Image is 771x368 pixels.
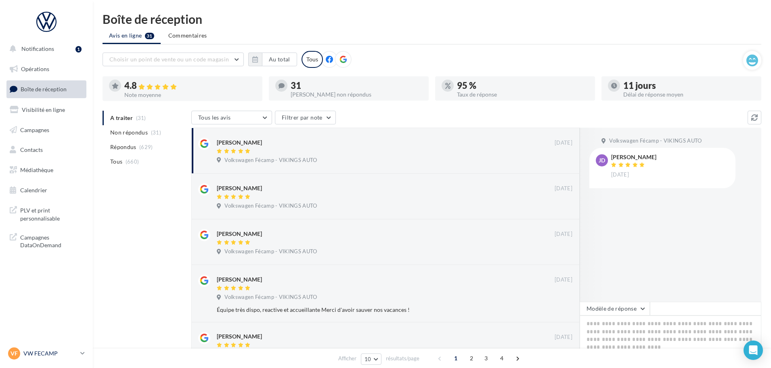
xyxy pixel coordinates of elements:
a: Médiathèque [5,162,88,179]
div: [PERSON_NAME] [611,154,656,160]
span: résultats/page [386,355,419,362]
span: Visibilité en ligne [22,106,65,113]
span: Volkswagen Fécamp - VIKINGS AUTO [224,202,317,210]
button: Tous les avis [191,111,272,124]
a: Opérations [5,61,88,78]
div: Taux de réponse [457,92,589,97]
span: Boîte de réception [21,86,67,93]
a: VF VW FECAMP [6,346,86,361]
div: Open Intercom Messenger [744,341,763,360]
div: 11 jours [623,81,755,90]
div: 1 [75,46,82,53]
button: Au total [248,53,297,66]
a: Boîte de réception [5,80,88,98]
div: [PERSON_NAME] [217,275,262,284]
div: 95 % [457,81,589,90]
span: Répondus [110,143,136,151]
span: (629) [139,144,153,150]
button: Modèle de réponse [580,302,650,315]
span: [DATE] [555,334,572,341]
span: Volkswagen Fécamp - VIKINGS AUTO [224,294,317,301]
span: Tous [110,158,122,166]
span: 1 [449,352,462,365]
span: [DATE] [611,171,629,179]
span: JD [599,156,605,164]
div: Boîte de réception [103,13,761,25]
div: [PERSON_NAME] [217,230,262,238]
button: Au total [262,53,297,66]
span: Volkswagen Fécamp - VIKINGS AUTO [609,137,702,145]
div: [PERSON_NAME] [217,332,262,341]
span: [DATE] [555,231,572,238]
span: Campagnes DataOnDemand [20,232,83,249]
span: 3 [480,352,492,365]
a: Calendrier [5,182,88,199]
span: PLV et print personnalisable [20,205,83,222]
button: Choisir un point de vente ou un code magasin [103,53,244,66]
button: Filtrer par note [275,111,336,124]
span: Calendrier [20,187,47,193]
div: [PERSON_NAME] [217,139,262,147]
a: Campagnes [5,122,88,139]
span: (31) [151,129,161,136]
p: VW FECAMP [23,349,77,357]
span: [DATE] [555,276,572,284]
div: Tous [302,51,323,68]
a: PLV et print personnalisable [5,202,88,225]
span: 2 [465,352,478,365]
div: Équipe très dispo, reactive et accueillante Merci d'avoir sauver nos vacances ! [217,306,520,314]
span: Opérations [21,65,49,72]
span: Contacts [20,146,43,153]
a: Visibilité en ligne [5,101,88,118]
div: Délai de réponse moyen [623,92,755,97]
span: Campagnes [20,126,49,133]
span: VF [10,349,18,357]
span: 4 [495,352,508,365]
a: Contacts [5,141,88,158]
span: Notifications [21,45,54,52]
div: [PERSON_NAME] [217,184,262,192]
div: [PERSON_NAME] non répondus [291,92,422,97]
span: Choisir un point de vente ou un code magasin [109,56,229,63]
span: Médiathèque [20,166,53,173]
div: 31 [291,81,422,90]
span: [DATE] [555,139,572,147]
span: (660) [126,158,139,165]
button: Notifications 1 [5,40,85,57]
span: Tous les avis [198,114,231,121]
span: [DATE] [555,185,572,192]
span: 10 [365,356,371,362]
div: Note moyenne [124,92,256,98]
button: 10 [361,353,381,365]
a: Campagnes DataOnDemand [5,229,88,252]
span: Volkswagen Fécamp - VIKINGS AUTO [224,157,317,164]
span: Non répondus [110,128,148,137]
span: Volkswagen Fécamp - VIKINGS AUTO [224,248,317,255]
span: Afficher [338,355,356,362]
div: 4.8 [124,81,256,90]
span: Commentaires [168,32,207,39]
